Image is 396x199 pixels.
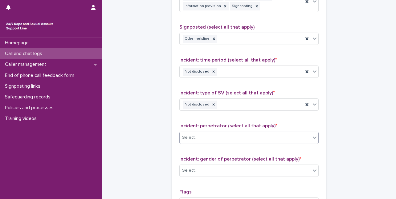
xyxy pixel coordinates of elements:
div: Information provision [183,2,222,10]
span: Incident: type of SV (select all that apply) [179,90,275,95]
span: Incident: gender of perpetrator (select all that apply) [179,157,301,161]
span: Signposted (select all that apply) [179,25,255,30]
div: Signposting [230,2,253,10]
span: Flags [179,189,192,194]
span: Incident: perpetrator (select all that apply) [179,123,277,128]
div: Not disclosed [183,68,210,76]
p: Signposting links [2,83,45,89]
div: Select... [182,134,198,141]
div: Not disclosed [183,101,210,109]
img: rhQMoQhaT3yELyF149Cw [5,20,54,32]
span: Incident: time period (select all that apply) [179,58,277,62]
p: Training videos [2,116,42,121]
p: Homepage [2,40,34,46]
p: Caller management [2,62,51,67]
p: Safeguarding records [2,94,55,100]
div: Select... [182,167,198,174]
div: Other helpline [183,35,210,43]
p: Call and chat logs [2,51,47,57]
p: Policies and processes [2,105,59,111]
p: End of phone call feedback form [2,73,79,78]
